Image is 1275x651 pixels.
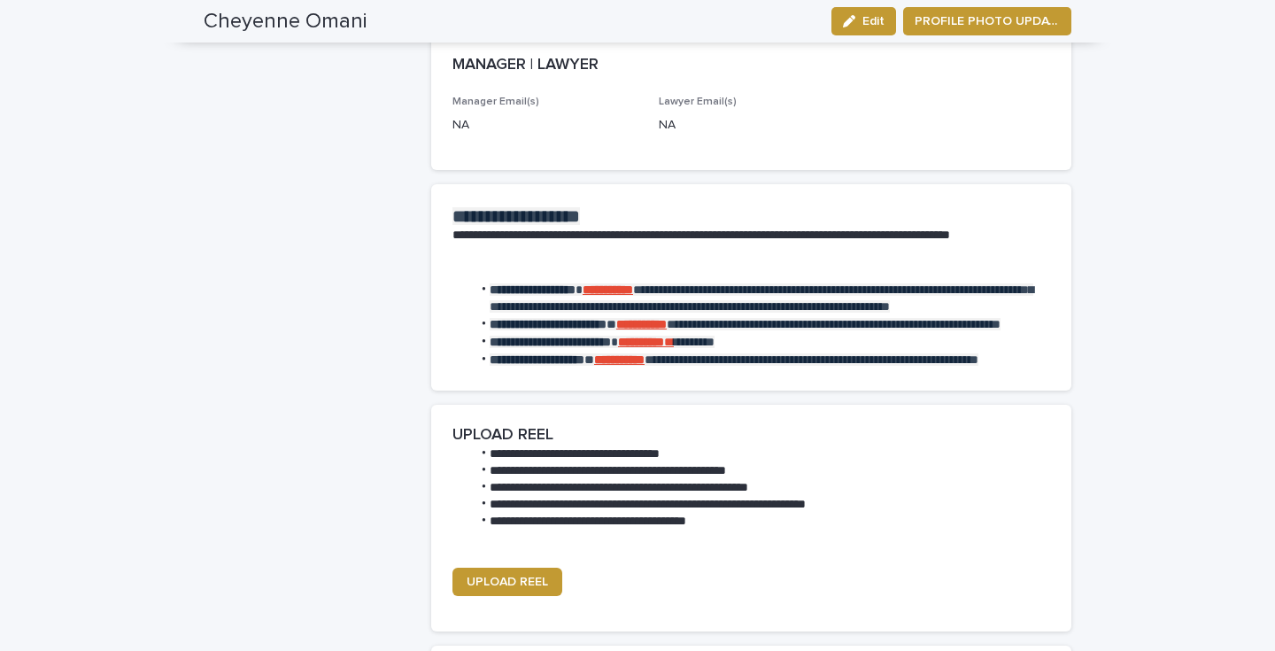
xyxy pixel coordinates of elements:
[452,568,562,596] a: UPLOAD REEL
[467,576,548,588] span: UPLOAD REEL
[204,9,367,35] h2: Cheyenne Omani
[831,7,896,35] button: Edit
[452,116,637,135] p: NA
[659,97,737,107] span: Lawyer Email(s)
[915,12,1060,30] span: PROFILE PHOTO UPDATE
[452,426,553,446] h2: UPLOAD REEL
[659,116,844,135] p: NA
[862,15,885,27] span: Edit
[452,56,599,75] h2: MANAGER | LAWYER
[452,97,539,107] span: Manager Email(s)
[903,7,1071,35] button: PROFILE PHOTO UPDATE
